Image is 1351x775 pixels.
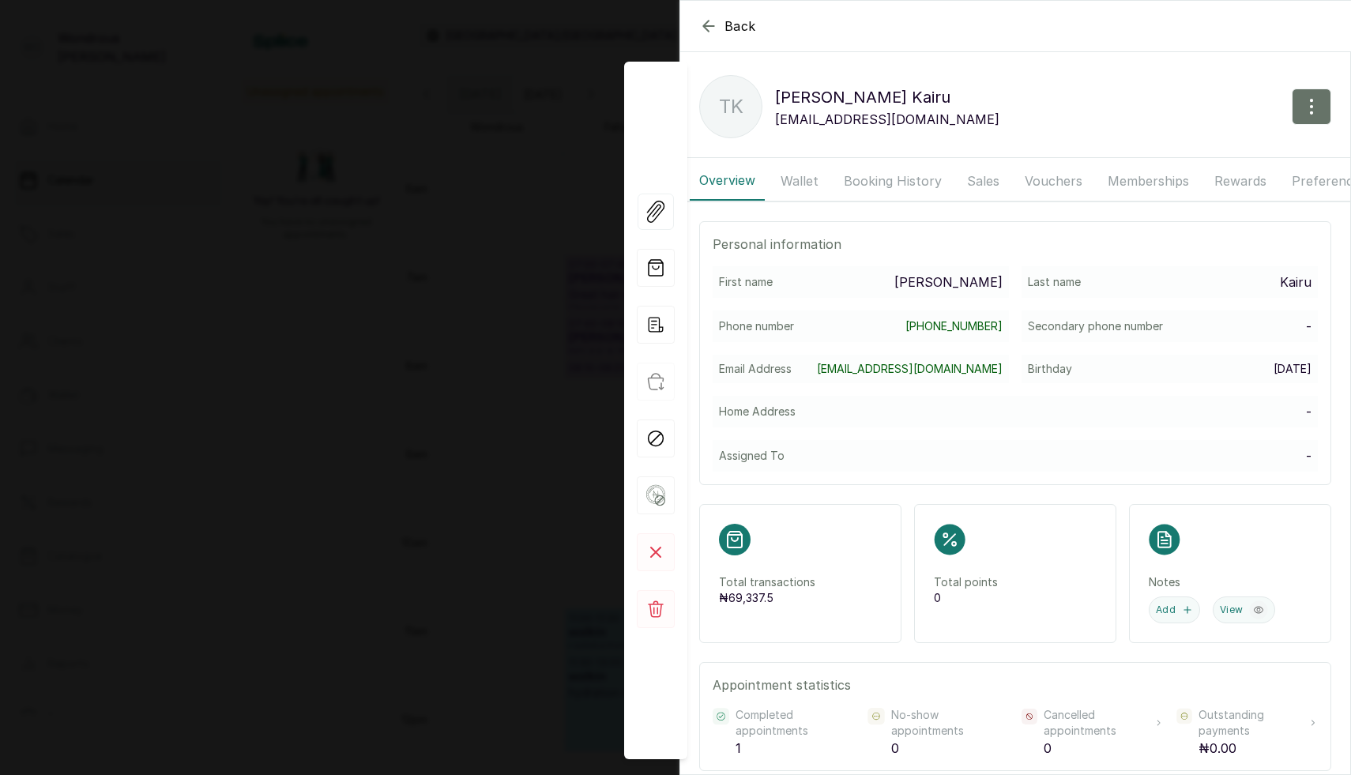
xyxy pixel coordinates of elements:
[1149,574,1311,590] p: Notes
[817,361,1003,377] a: [EMAIL_ADDRESS][DOMAIN_NAME]
[1098,161,1199,201] button: Memberships
[719,404,796,419] p: Home Address
[1306,446,1311,465] p: -
[1044,707,1148,739] span: Cancelled appointments
[934,591,941,604] span: 0
[1044,739,1164,758] p: 0
[934,574,1097,590] p: Total points
[713,235,1318,254] p: Personal information
[891,707,1009,739] p: No-show appointments
[736,707,854,739] p: Completed appointments
[1022,707,1164,758] div: Cancelled appointments 0
[713,675,1318,694] p: Appointment statistics
[1149,596,1200,623] button: Add
[771,161,828,201] button: Wallet
[1306,317,1311,336] p: -
[1028,274,1081,290] p: Last name
[719,92,743,121] p: TK
[905,318,1003,334] a: [PHONE_NUMBER]
[1028,361,1072,377] p: Birthday
[719,574,882,590] p: Total transactions
[775,110,999,129] p: [EMAIL_ADDRESS][DOMAIN_NAME]
[1015,161,1092,201] button: Vouchers
[894,273,1003,292] p: [PERSON_NAME]
[690,161,765,201] button: Overview
[736,739,854,758] p: 1
[1199,707,1302,739] span: Outstanding payments
[1274,361,1311,377] p: [DATE]
[1199,739,1318,758] p: ₦0.00
[699,17,756,36] button: Back
[719,448,785,464] p: Assigned To
[728,591,773,604] span: 69,337.5
[775,85,999,110] p: [PERSON_NAME] Kairu
[1280,273,1311,292] p: Kairu
[834,161,951,201] button: Booking History
[1306,402,1311,421] p: -
[724,17,756,36] span: Back
[958,161,1009,201] button: Sales
[1028,318,1163,334] p: Secondary phone number
[719,590,882,606] p: ₦
[719,361,792,377] p: Email Address
[719,274,773,290] p: First name
[719,318,794,334] p: Phone number
[891,739,1009,758] p: 0
[1213,596,1275,623] button: View
[1205,161,1276,201] button: Rewards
